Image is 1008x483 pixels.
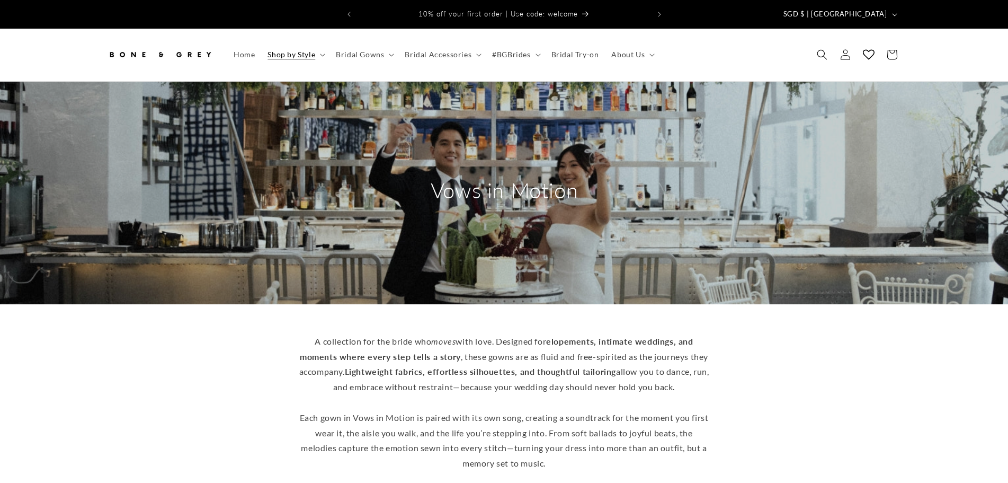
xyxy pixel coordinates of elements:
summary: Search [810,43,834,66]
button: SGD $ | [GEOGRAPHIC_DATA] [777,4,902,24]
span: Bridal Gowns [336,50,384,59]
span: Bridal Try-on [551,50,599,59]
button: Next announcement [648,4,671,24]
span: Home [234,50,255,59]
summary: Bridal Accessories [398,43,486,66]
summary: About Us [605,43,659,66]
strong: Lightweight fabrics, effortless silhouettes, and thoughtful tailoring [345,366,616,376]
span: 10% off your first order | Use code: welcome [418,10,578,18]
button: Previous announcement [337,4,361,24]
summary: #BGBrides [486,43,545,66]
span: SGD $ | [GEOGRAPHIC_DATA] [783,9,887,20]
h2: Vows in Motion [404,177,605,204]
a: Bone and Grey Bridal [103,39,217,71]
span: About Us [611,50,645,59]
em: moves [431,336,456,346]
img: Bone and Grey Bridal [107,43,213,66]
a: Home [227,43,261,66]
a: Bridal Try-on [545,43,605,66]
span: Bridal Accessories [405,50,471,59]
summary: Shop by Style [261,43,329,66]
span: #BGBrides [492,50,530,59]
strong: elopements, intimate weddings, and moments where every step tells a story [300,336,693,362]
summary: Bridal Gowns [329,43,398,66]
span: Shop by Style [267,50,315,59]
